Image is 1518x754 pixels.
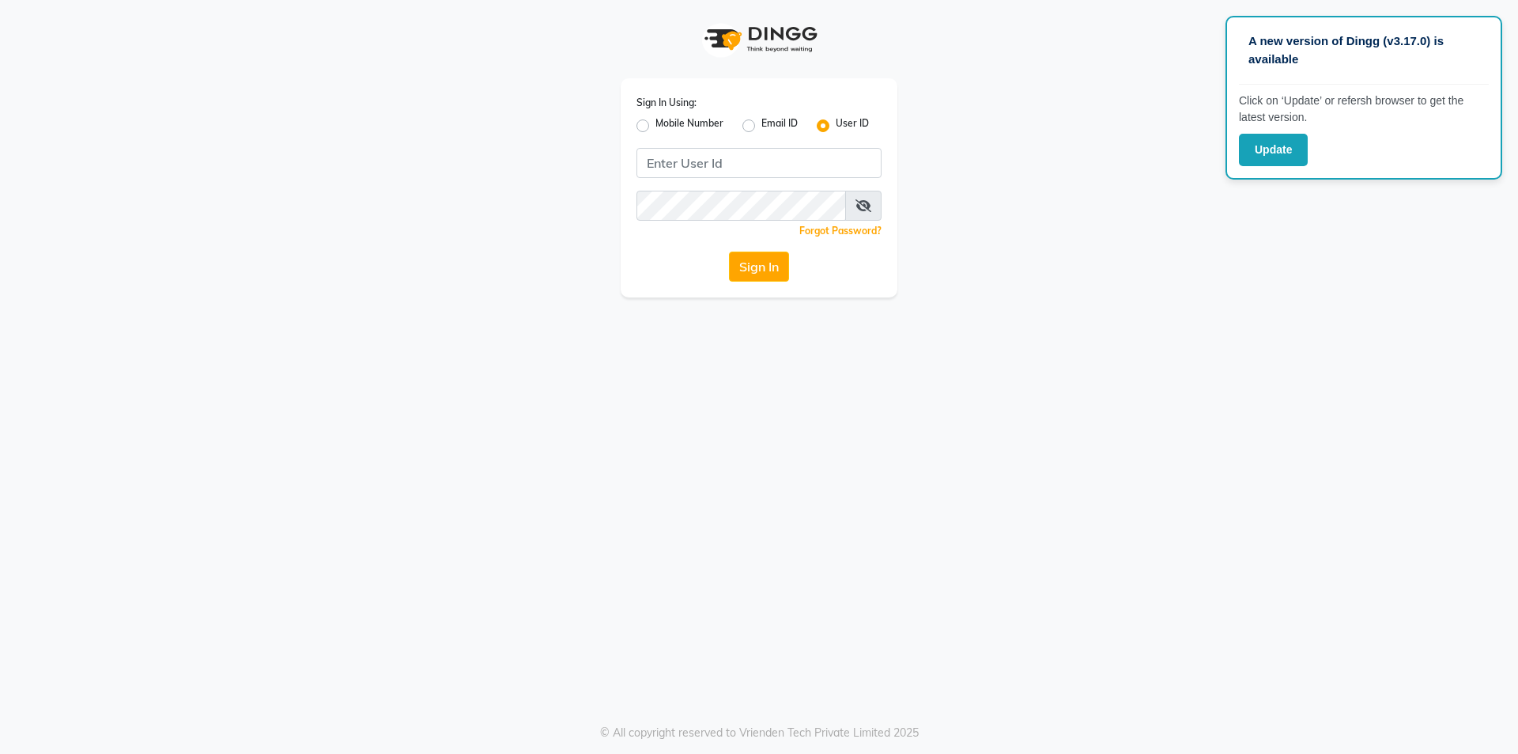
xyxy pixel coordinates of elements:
[1239,134,1308,166] button: Update
[636,148,882,178] input: Username
[799,225,882,237] a: Forgot Password?
[761,116,798,135] label: Email ID
[636,191,846,221] input: Username
[636,96,697,110] label: Sign In Using:
[655,116,723,135] label: Mobile Number
[729,252,789,282] button: Sign In
[836,116,869,135] label: User ID
[1248,32,1479,68] p: A new version of Dingg (v3.17.0) is available
[1239,93,1489,126] p: Click on ‘Update’ or refersh browser to get the latest version.
[696,16,822,63] img: logo1.svg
